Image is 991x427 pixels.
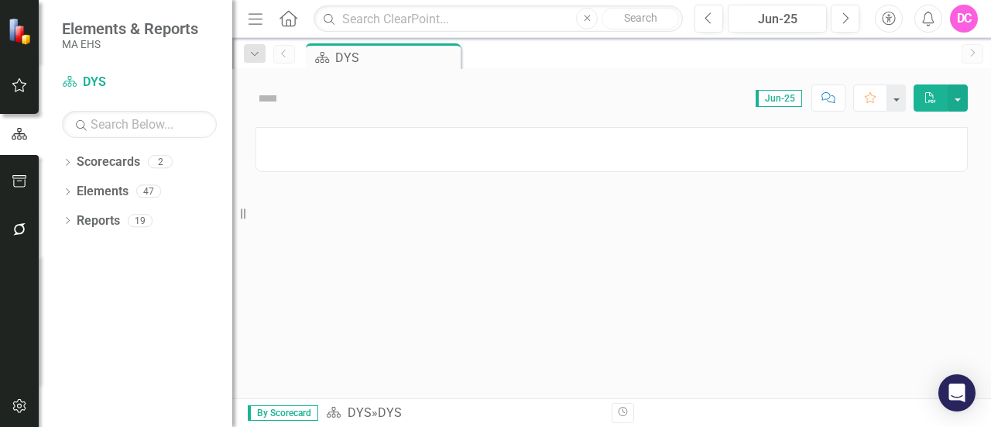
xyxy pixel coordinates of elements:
div: Jun-25 [733,10,821,29]
a: DYS [348,405,372,420]
div: Open Intercom Messenger [938,374,976,412]
input: Search Below... [62,111,217,138]
a: DYS [62,74,217,91]
div: 2 [148,156,173,169]
div: » [326,405,600,422]
button: Jun-25 [728,5,827,33]
div: 47 [136,185,161,198]
div: 19 [128,214,153,227]
div: DYS [378,405,402,420]
input: Search ClearPoint... [314,5,683,33]
img: ClearPoint Strategy [8,17,36,45]
span: Jun-25 [756,90,802,107]
button: DC [950,5,978,33]
span: Elements & Reports [62,19,198,38]
span: Search [624,12,657,24]
button: Search [602,8,679,29]
a: Reports [77,212,120,230]
span: By Scorecard [248,405,318,421]
img: Not Defined [255,86,280,111]
div: DYS [335,48,457,67]
small: MA EHS [62,38,198,50]
a: Scorecards [77,153,140,171]
a: Elements [77,183,129,201]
